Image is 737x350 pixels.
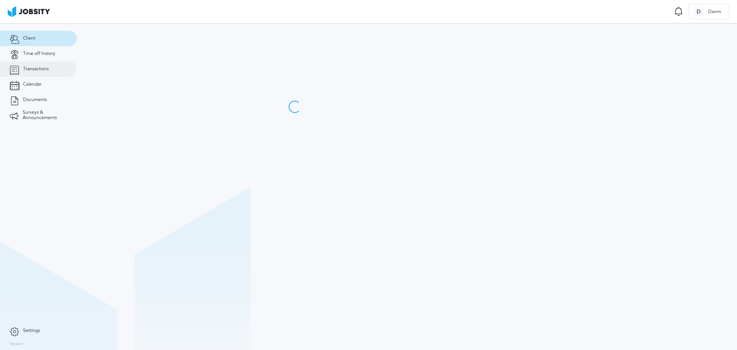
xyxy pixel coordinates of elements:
[23,51,55,56] span: Time off history
[23,66,49,72] span: Transactions
[689,4,729,19] button: DDavmi
[23,328,40,333] span: Settings
[8,6,50,17] img: ab4bad089aa723f57921c736e9817d99.png
[23,82,41,87] span: Calendar
[23,97,47,103] span: Documents
[693,6,704,18] div: D
[23,36,35,41] span: Client
[704,9,725,15] span: Davmi
[10,342,24,347] label: Version:
[23,110,67,121] span: Surveys & Announcements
